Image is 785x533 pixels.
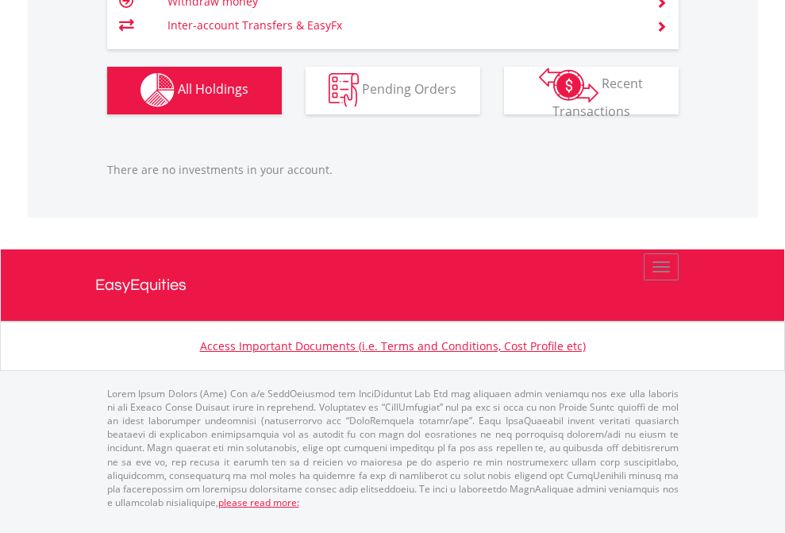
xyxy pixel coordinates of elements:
button: All Holdings [107,67,282,114]
span: All Holdings [178,80,248,98]
td: Inter-account Transfers & EasyFx [167,14,637,37]
p: Lorem Ipsum Dolors (Ame) Con a/e SeddOeiusmod tem InciDiduntut Lab Etd mag aliquaen admin veniamq... [107,387,679,509]
button: Recent Transactions [504,67,679,114]
a: Access Important Documents (i.e. Terms and Conditions, Cost Profile etc) [200,338,586,353]
img: transactions-zar-wht.png [539,68,598,102]
span: Pending Orders [362,80,456,98]
button: Pending Orders [306,67,480,114]
a: please read more: [218,496,299,509]
img: holdings-wht.png [140,73,175,107]
img: pending_instructions-wht.png [329,73,359,107]
span: Recent Transactions [552,75,644,120]
p: There are no investments in your account. [107,162,679,178]
a: EasyEquities [95,249,691,321]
